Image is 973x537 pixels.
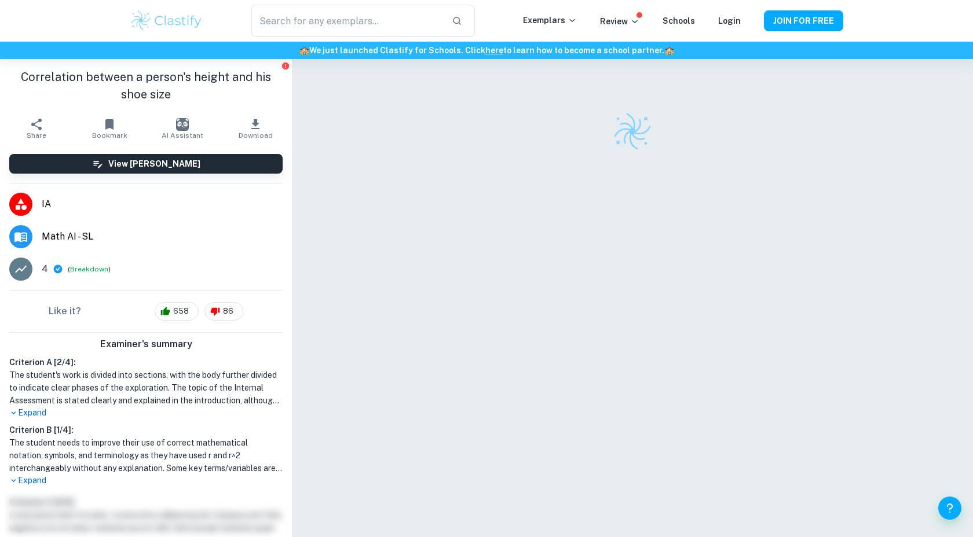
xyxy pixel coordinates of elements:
span: Math AI - SL [42,230,283,244]
p: Expand [9,407,283,419]
p: Review [600,15,639,28]
button: Bookmark [73,112,146,145]
button: Report issue [281,61,290,70]
p: Expand [9,475,283,487]
button: Download [219,112,292,145]
span: Download [239,131,273,139]
h6: We just launched Clastify for Schools. Click to learn how to become a school partner. [2,44,971,57]
img: Clastify logo [130,9,203,32]
div: 86 [204,302,243,321]
h6: Examiner's summary [5,337,287,351]
span: 🏫 [664,46,674,55]
input: Search for any exemplars... [251,5,442,37]
span: IA [42,197,283,211]
span: 🏫 [299,46,309,55]
button: Help and Feedback [938,496,961,520]
p: Exemplars [523,14,577,27]
h6: Criterion B [ 1 / 4 ]: [9,424,283,436]
img: Clastify logo [612,111,653,152]
button: JOIN FOR FREE [764,10,843,31]
button: AI Assistant [146,112,219,145]
div: 658 [155,302,199,321]
p: 4 [42,262,48,276]
h1: The student's work is divided into sections, with the body further divided to indicate clear phas... [9,369,283,407]
h1: Correlation between a person's height and his shoe size [9,68,283,103]
a: here [485,46,503,55]
span: Bookmark [92,131,127,139]
h6: Like it? [49,304,81,318]
button: Breakdown [70,264,108,274]
span: AI Assistant [162,131,203,139]
span: 658 [167,306,195,317]
h6: Criterion A [ 2 / 4 ]: [9,356,283,369]
img: AI Assistant [176,118,189,131]
a: Schools [663,16,695,25]
button: View [PERSON_NAME] [9,154,283,174]
a: Login [718,16,741,25]
span: ( ) [68,264,111,275]
h1: The student needs to improve their use of correct mathematical notation, symbols, and terminology... [9,436,283,475]
span: Share [27,131,46,139]
h6: View [PERSON_NAME] [108,157,200,170]
span: 86 [217,306,240,317]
